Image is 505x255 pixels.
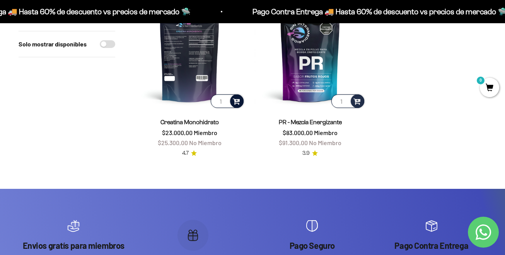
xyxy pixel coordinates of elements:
[194,129,217,136] span: Miembro
[314,129,338,136] span: Miembro
[309,139,341,146] span: No Miembro
[160,119,219,125] a: Creatina Monohidrato
[283,129,313,136] span: $83.000,00
[377,240,487,251] p: Pago Contra Entrega
[19,39,87,49] label: Solo mostrar disponibles
[182,149,197,157] a: 4.74.7 de 5.0 estrellas
[19,240,129,251] p: Envios gratís para miembros
[189,139,222,146] span: No Miembro
[480,84,499,92] a: 0
[257,240,367,251] p: Pago Seguro
[302,149,310,157] span: 3.9
[279,119,342,125] a: PR - Mezcla Energizante
[162,129,193,136] span: $23.000,00
[182,149,189,157] span: 4.7
[476,76,485,85] mark: 0
[158,139,188,146] span: $25.300,00
[302,149,318,157] a: 3.93.9 de 5.0 estrellas
[279,139,308,146] span: $91.300,00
